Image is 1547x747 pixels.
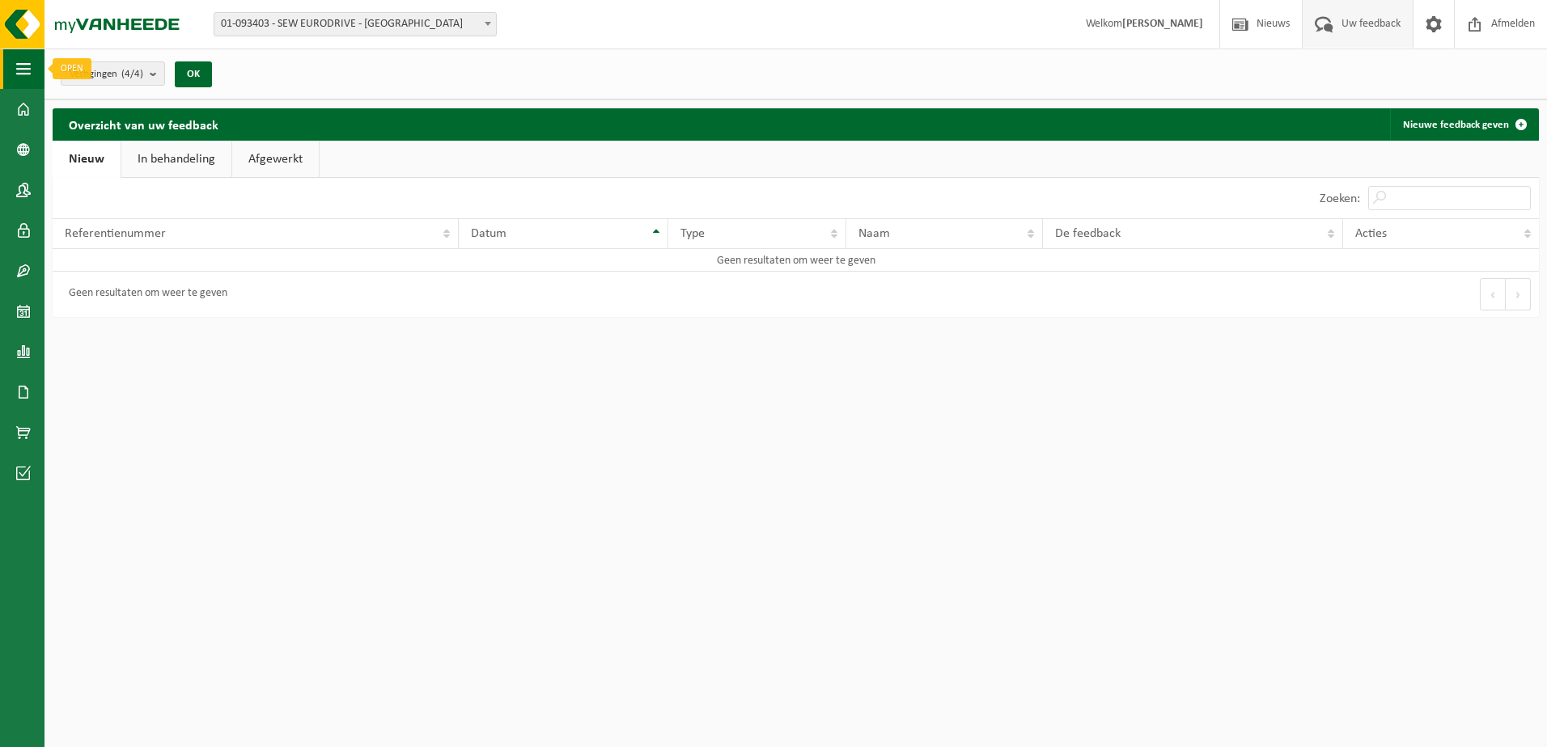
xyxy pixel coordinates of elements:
a: In behandeling [121,141,231,178]
span: Acties [1355,227,1387,240]
h2: Overzicht van uw feedback [53,108,235,140]
td: Geen resultaten om weer te geven [53,249,1539,272]
span: Datum [471,227,506,240]
label: Zoeken: [1320,192,1360,205]
span: 01-093403 - SEW EURODRIVE - HEVERLEE [214,13,496,36]
span: Type [680,227,705,240]
span: Referentienummer [65,227,166,240]
span: 01-093403 - SEW EURODRIVE - HEVERLEE [214,12,497,36]
span: Vestigingen [70,62,143,87]
a: Nieuw [53,141,121,178]
button: Next [1506,278,1531,310]
button: OK [175,61,212,87]
div: Geen resultaten om weer te geven [61,280,227,309]
button: Vestigingen(4/4) [61,61,165,86]
span: De feedback [1055,227,1121,240]
strong: [PERSON_NAME] [1122,18,1203,30]
button: Previous [1480,278,1506,310]
span: Naam [858,227,890,240]
a: Afgewerkt [232,141,319,178]
a: Nieuwe feedback geven [1390,108,1537,141]
count: (4/4) [121,69,143,79]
